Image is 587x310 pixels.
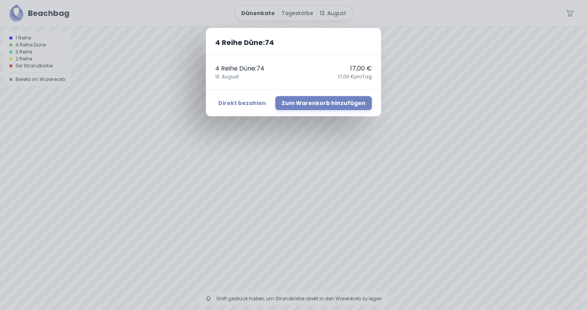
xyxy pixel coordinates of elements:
[338,73,372,80] span: 17,00 € pro Tag
[215,73,239,80] span: 13. August
[215,64,264,73] p: 4 Reihe Düne : 74
[275,96,372,110] button: Zum Warenkorb hinzufügen
[206,28,381,55] h2: 4 Reihe Düne : 74
[215,96,269,110] button: Direkt bezahlen
[350,64,372,73] p: 17,00 €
